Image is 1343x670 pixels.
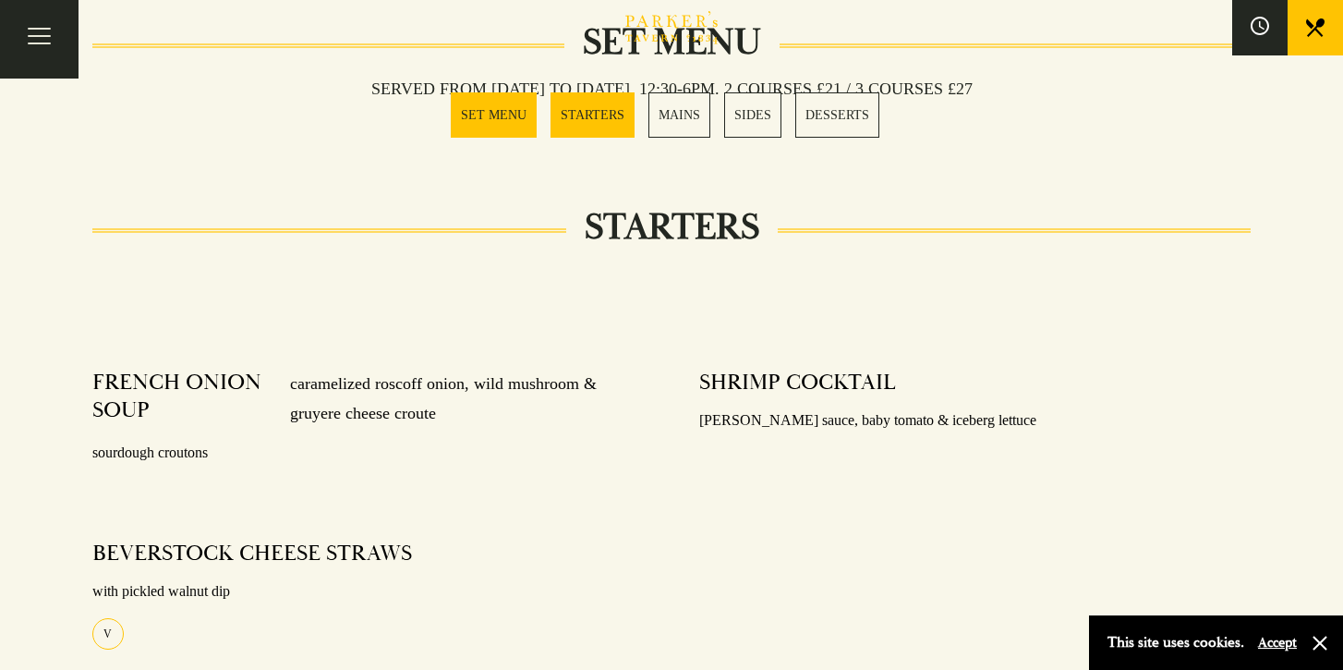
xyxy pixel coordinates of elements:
[699,369,896,396] h4: SHRIMP COCKTAIL
[92,540,412,567] h4: BEVERSTOCK CHEESE STRAWS
[724,92,781,138] a: 4 / 5
[1258,634,1297,652] button: Accept
[566,205,778,250] h2: STARTERS
[795,92,879,138] a: 5 / 5
[699,408,1251,434] p: [PERSON_NAME] sauce, baby tomato & iceberg lettuce
[564,20,780,65] h2: Set Menu
[451,92,537,138] a: 1 / 5
[92,618,124,650] div: V
[1311,634,1329,652] button: Close and accept
[92,579,644,605] p: with pickled walnut dip
[1107,629,1244,656] p: This site uses cookies.
[92,369,272,429] h4: FRENCH ONION SOUP
[648,92,710,138] a: 3 / 5
[551,92,635,138] a: 2 / 5
[92,440,644,467] p: sourdough croutons
[272,369,644,429] p: caramelized roscoff onion, wild mushroom & gruyere cheese croute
